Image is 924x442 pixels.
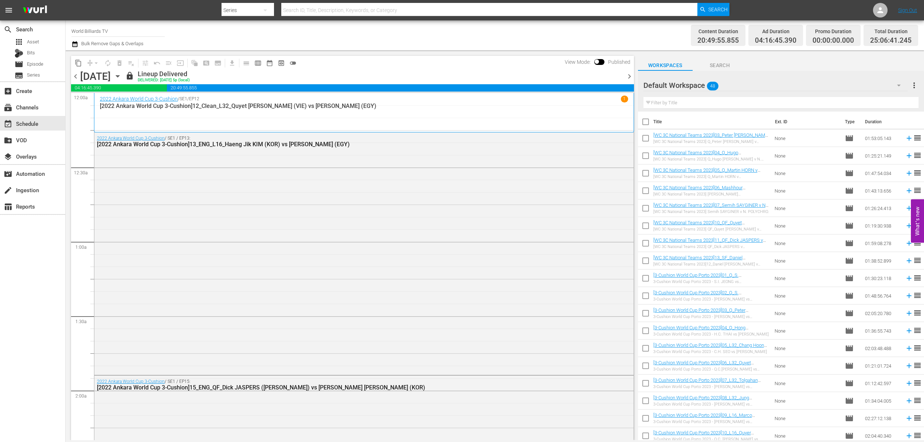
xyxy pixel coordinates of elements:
[4,120,12,128] span: Schedule
[905,222,913,230] svg: Add to Schedule
[653,255,745,266] a: [WC 3C National Teams 2023]13_SF_Daniel [PERSON_NAME] v [PERSON_NAME]
[653,272,741,283] a: [3-Cushion World Cup Porto 2023]01_Q_S.[PERSON_NAME] v [PERSON_NAME]
[266,59,273,67] span: date_range_outlined
[870,26,912,36] div: Total Duration
[913,291,922,300] span: reorder
[653,192,769,197] div: [WC 3C National Teams 2023] [PERSON_NAME] [PERSON_NAME] v [PERSON_NAME]
[913,361,922,370] span: reorder
[910,81,919,90] span: more_vert
[862,322,902,340] td: 01:36:55.743
[4,136,12,145] span: VOD
[913,379,922,387] span: reorder
[845,221,854,230] span: Episode
[862,182,902,199] td: 01:43:13.656
[653,167,760,178] a: [WC 3C National Teams 2023]05_Q_Martin HORN v [PERSON_NAME]
[15,49,23,58] div: Bits
[653,227,769,232] div: [WC 3C National Teams 2023] QF_Quyet [PERSON_NAME] v [PERSON_NAME]
[845,291,854,300] span: Episode
[4,87,12,96] span: Create
[289,59,297,67] span: toggle_off
[4,6,13,15] span: menu
[186,56,200,70] span: Refresh All Search Blocks
[905,397,913,405] svg: Add to Schedule
[4,186,12,195] span: Ingestion
[594,59,599,64] span: Toggle to switch from Published to Draft view.
[4,202,12,211] span: Reports
[862,129,902,147] td: 01:53:05.143
[653,185,745,196] a: [WC 3C National Teams 2023]06_Mashhour [PERSON_NAME] v [PERSON_NAME]
[178,96,180,101] p: /
[97,379,590,391] div: / SE1 / EP15:
[911,199,924,243] button: Open Feedback Widget
[653,430,754,441] a: [3-Cushion World Cup Porto 2023]10_L16_Quyer [PERSON_NAME] v [PERSON_NAME]
[845,344,854,353] span: Episode
[771,112,840,132] th: Ext. ID
[813,36,854,45] span: 00:00:00.000
[772,322,842,340] td: None
[845,414,854,423] span: Episode
[905,187,913,195] svg: Add to Schedule
[905,274,913,282] svg: Add to Schedule
[100,102,628,109] p: [2022 Ankara World Cup 3-Cushion]12_Clean_L32_Quyet [PERSON_NAME] (VIE) vs [PERSON_NAME] (EGY)
[913,168,922,177] span: reorder
[653,307,760,318] a: [3-Cushion World Cup Porto 2023]03_Q_Peter CEULEMANS v [PERSON_NAME] In [PERSON_NAME]
[772,305,842,322] td: None
[707,78,719,94] span: 48
[870,36,912,45] span: 25:06:41.245
[845,431,854,440] span: Episode
[862,199,902,217] td: 01:26:24.413
[653,349,769,354] div: 3-Cushion World Cup Porto 2023 - C.H. SEO vs [PERSON_NAME]
[772,164,842,182] td: None
[772,375,842,392] td: None
[862,234,902,252] td: 01:59:08.278
[772,270,842,287] td: None
[653,342,767,353] a: [3-Cushion World Cup Porto 2023]05_L32_Chang Hoon SEO v [PERSON_NAME]
[27,38,39,46] span: Asset
[653,150,741,161] a: [WC 3C National Teams 2023]04_Q_Hugo [PERSON_NAME] v N. POLYCHRO.
[845,274,854,283] span: Episode
[212,57,224,69] span: Create Series Block
[913,133,922,142] span: reorder
[905,379,913,387] svg: Add to Schedule
[4,170,12,178] span: Automation
[862,340,902,357] td: 02:03:48.488
[913,344,922,352] span: reorder
[862,252,902,270] td: 01:38:52.899
[102,57,114,69] span: Loop Content
[772,287,842,305] td: None
[755,36,796,45] span: 04:16:45.390
[638,61,693,70] span: Workspaces
[653,419,769,424] div: 3-Cushion World Cup Porto 2023 - [PERSON_NAME] vs [PERSON_NAME]
[264,57,275,69] span: Month Calendar View
[905,134,913,142] svg: Add to Schedule
[913,396,922,405] span: reorder
[913,431,922,440] span: reorder
[97,384,590,391] div: [2022 Ankara World Cup 3-Cushion]15_ENG_QF_Dick JASPERS ([PERSON_NAME]) vs [PERSON_NAME] [PERSON_...
[653,237,766,248] a: [WC 3C National Teams 2023]11_QF_Dick JASPERS v [PERSON_NAME] [PERSON_NAME]
[905,414,913,422] svg: Add to Schedule
[772,217,842,234] td: None
[653,174,769,179] div: [WC 3C National Teams 2023] Q_Martin HORN v [PERSON_NAME]
[905,362,913,370] svg: Add to Schedule
[75,59,82,67] span: content_copy
[845,186,854,195] span: Episode
[653,220,745,231] a: [WC 3C National Teams 2023]10_QF_Quyet [PERSON_NAME] v [PERSON_NAME]
[71,84,167,92] span: 04:16:45.390
[125,57,137,69] span: Clear Lineup
[100,96,178,102] a: 2022 Ankara World Cup 3-Cushion
[653,290,741,301] a: [3-Cushion World Cup Porto 2023]02_Q_S. [PERSON_NAME] v [PERSON_NAME] SON
[653,377,761,388] a: [3-Cushion World Cup Porto 2023]07_L32_Tolgahan KIRAZ v [PERSON_NAME] [PERSON_NAME]
[653,297,769,302] div: 3-Cushion World Cup Porto 2023 - [PERSON_NAME] vs [PERSON_NAME] SON
[772,199,842,217] td: None
[772,252,842,270] td: None
[275,57,287,69] span: View Backup
[905,239,913,247] svg: Add to Schedule
[138,70,190,78] div: Lineup Delivered
[653,279,769,284] div: 3-Cushion World Cup Porto 2023 - S.I. JEONG vs [PERSON_NAME]
[913,151,922,160] span: reorder
[905,292,913,300] svg: Add to Schedule
[772,410,842,427] td: None
[905,257,913,265] svg: Add to Schedule
[653,112,771,132] th: Title
[905,344,913,352] svg: Add to Schedule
